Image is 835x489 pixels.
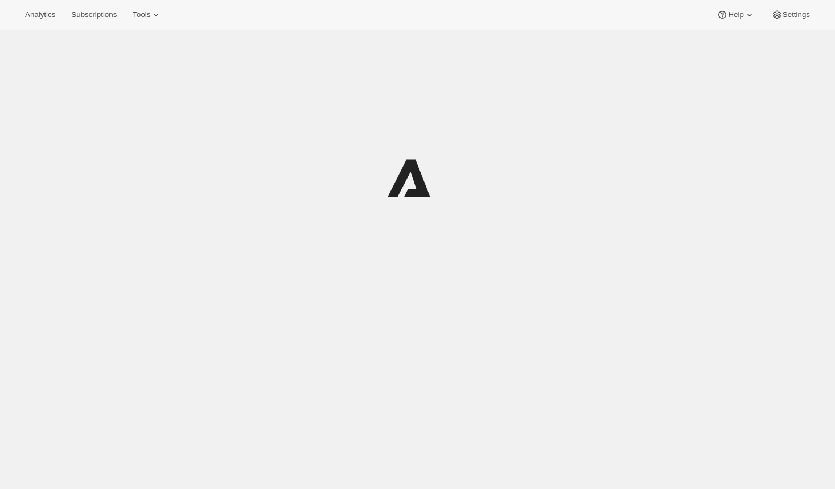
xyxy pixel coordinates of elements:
[764,7,817,23] button: Settings
[783,10,810,19] span: Settings
[64,7,124,23] button: Subscriptions
[126,7,168,23] button: Tools
[728,10,743,19] span: Help
[710,7,762,23] button: Help
[18,7,62,23] button: Analytics
[25,10,55,19] span: Analytics
[71,10,117,19] span: Subscriptions
[133,10,150,19] span: Tools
